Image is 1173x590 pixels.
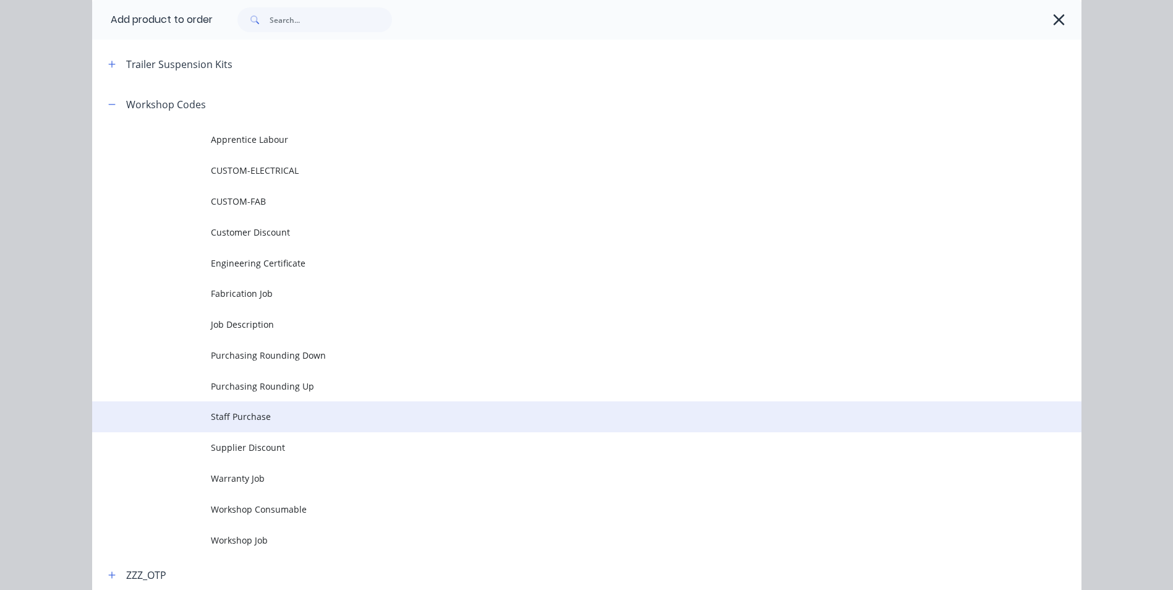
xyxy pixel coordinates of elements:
[211,164,907,177] span: CUSTOM-ELECTRICAL
[211,472,907,485] span: Warranty Job
[211,257,907,270] span: Engineering Certificate
[211,349,907,362] span: Purchasing Rounding Down
[211,133,907,146] span: Apprentice Labour
[211,380,907,393] span: Purchasing Rounding Up
[211,287,907,300] span: Fabrication Job
[211,441,907,454] span: Supplier Discount
[211,503,907,516] span: Workshop Consumable
[211,534,907,547] span: Workshop Job
[126,568,166,583] div: ZZZ_OTP
[126,57,232,72] div: Trailer Suspension Kits
[211,226,907,239] span: Customer Discount
[211,195,907,208] span: CUSTOM-FAB
[126,97,206,112] div: Workshop Codes
[211,410,907,423] span: Staff Purchase
[270,7,392,32] input: Search...
[211,318,907,331] span: Job Description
